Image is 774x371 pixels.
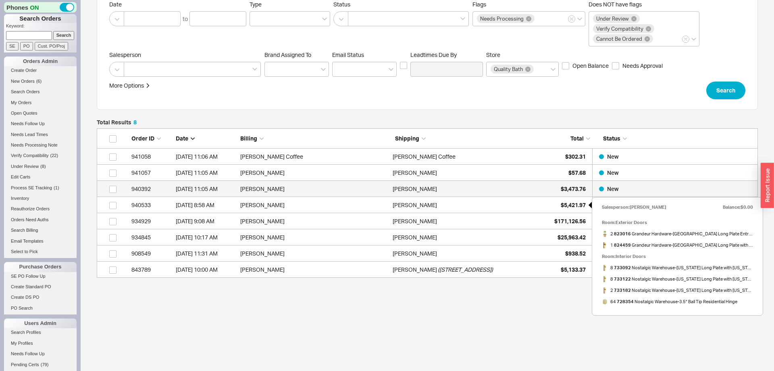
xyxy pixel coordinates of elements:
span: Salesperson [109,51,261,59]
span: $57.68 [568,169,586,176]
div: Shipping [395,134,546,143]
span: ON [30,3,39,12]
a: Needs Follow Up [4,119,77,128]
a: 940392[DATE] 11:05 AM[PERSON_NAME][PERSON_NAME]$3,473.76New [97,181,758,197]
div: Salesperson: [PERSON_NAME] [602,201,666,213]
input: Store [535,65,541,74]
div: Total [550,134,590,143]
span: ( 1 ) [54,185,59,190]
div: [PERSON_NAME] [393,165,437,181]
a: Needs Follow Up [4,350,77,358]
a: Search Profiles [4,328,77,337]
span: Under Review [596,16,629,21]
div: Room: Exterior Doors [602,217,753,228]
div: [PERSON_NAME] [240,197,389,213]
div: Order ID [131,134,172,143]
span: Quality Bath [494,66,523,72]
span: Cannot Be Ordered [596,36,642,42]
a: Edit Carts [4,173,77,181]
div: 1/2/25 10:00 AM [176,262,236,278]
a: PO Search [4,304,77,312]
span: Needs Approval [622,62,663,70]
span: ( 79 ) [41,362,49,367]
span: Process SE Tracking [11,185,52,190]
span: Status [333,1,469,8]
div: [PERSON_NAME] [393,245,437,262]
div: grid [97,149,758,278]
div: [PERSON_NAME] [240,245,389,262]
span: Total [570,135,584,142]
input: Type [254,14,260,23]
img: NYKNYK_PB_ubzei0 [602,287,608,293]
div: 940392 [131,181,172,197]
img: NYKNYK_PB_ubzei0 [602,265,608,271]
img: NYKNYK_PB_ubzei0 [602,276,608,282]
a: Search Billing [4,226,77,235]
span: 2 Grandeur Hardware - [GEOGRAPHIC_DATA] Long Plate Entry Set with [GEOGRAPHIC_DATA] [602,228,753,239]
img: FAVEXTFAV-LB_yj8xsx [602,231,608,237]
div: [PERSON_NAME] [393,213,437,229]
div: [PERSON_NAME] [240,229,389,245]
button: Flags [568,15,575,23]
div: 9/19/25 11:06 AM [176,149,236,165]
span: ( 6 ) [36,79,42,84]
div: 9/19/25 11:05 AM [176,181,236,197]
b: 728354 [617,299,634,304]
div: [PERSON_NAME] [393,181,437,197]
button: Search [706,82,745,99]
input: SE [6,42,19,50]
span: Date [109,1,246,8]
span: $3,473.76 [561,185,586,192]
span: Billing [240,135,257,142]
input: PO [20,42,33,50]
input: Open Balance [562,62,569,69]
span: Under Review [11,164,39,169]
span: ( 22 ) [50,153,58,158]
a: Select to Pick [4,247,77,256]
div: [PERSON_NAME] [240,181,389,197]
b: 733122 [614,276,631,282]
b: 824459 [614,242,631,248]
input: Search [53,31,75,40]
a: Search Orders [4,88,77,96]
a: 2 733182 Nostalgic Warehouse-[US_STATE] Long Plate with [US_STATE][GEOGRAPHIC_DATA] [602,285,753,296]
span: Date [176,135,188,142]
span: New [607,169,619,176]
div: 941057 [131,165,172,181]
a: New Orders(6) [4,77,77,86]
a: Process SE Tracking(1) [4,184,77,192]
a: 843789[DATE] 10:00 AM[PERSON_NAME][PERSON_NAME]([STREET_ADDRESS])$5,133.37New HoldNeeds Processin... [97,262,758,278]
a: 940533[DATE] 8:58 AM[PERSON_NAME][PERSON_NAME]$5,421.97New [97,197,758,213]
a: 8 733122 Nostalgic Warehouse-[US_STATE] Long Plate with [US_STATE][GEOGRAPHIC_DATA] [602,273,753,285]
span: Leadtimes Due By [410,51,483,59]
span: Type [250,1,262,8]
div: [PERSON_NAME] Coffee [393,149,456,165]
div: 9/16/25 9:08 AM [176,213,236,229]
div: [PERSON_NAME] [240,213,389,229]
span: Brand Assigned To [264,51,311,58]
div: 934929 [131,213,172,229]
div: [PERSON_NAME] [393,197,437,213]
a: Create Standard PO [4,283,77,291]
div: Room: Interior Doors [602,251,753,262]
div: [PERSON_NAME] Coffee [240,149,389,165]
span: Em ​ ail Status [332,51,364,58]
a: Pending Certs(79) [4,361,77,369]
a: Reauthorize Orders [4,205,77,213]
span: $5,133.37 [561,266,586,273]
div: Purchase Orders [4,262,77,272]
a: 8 733092 Nostalgic Warehouse-[US_STATE] Long Plate with [US_STATE][GEOGRAPHIC_DATA] [602,262,753,273]
div: [PERSON_NAME] [240,165,389,181]
a: Needs Lead Times [4,130,77,139]
h1: Search Orders [4,14,77,23]
a: Create Order [4,66,77,75]
a: SE PO Follow Up [4,272,77,281]
span: Open Balance [572,62,609,70]
span: Needs Processing Note [11,143,58,147]
a: Email Templates [4,237,77,245]
div: 940533 [131,197,172,213]
button: More Options [109,82,150,90]
span: $302.31 [565,153,586,160]
div: 843789 [131,262,172,278]
span: Status [603,135,620,142]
